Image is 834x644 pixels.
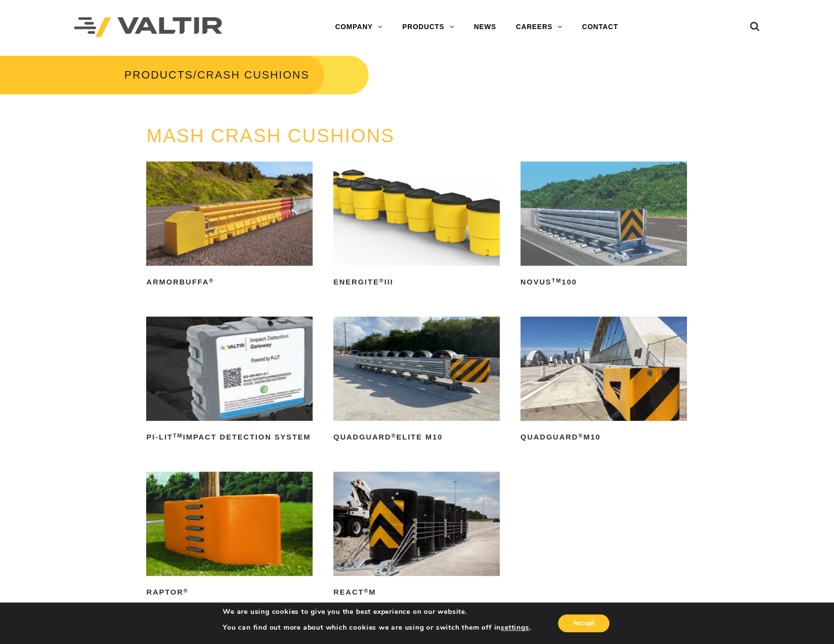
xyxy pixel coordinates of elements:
a: ENERGITE®III [333,161,500,290]
a: CONTACT [572,17,628,37]
a: QuadGuard®Elite M10 [333,317,500,445]
sup: TM [173,433,183,439]
a: COMPANY [325,17,393,37]
a: ArmorBuffa® [146,161,313,290]
h2: PI-LIT Impact Detection System [146,430,313,445]
sup: TM [552,278,561,283]
h2: QuadGuard Elite M10 [333,430,500,445]
h2: ArmorBuffa [146,275,313,290]
h2: QuadGuard M10 [520,430,687,445]
p: You can find out more about which cookies we are using or switch them off in . [223,623,531,632]
h2: NOVUS 100 [520,275,687,290]
span: CRASH CUSHIONS [197,69,309,81]
h2: REACT M [333,585,500,601]
button: Accept [558,614,609,632]
a: NEWS [464,17,506,37]
h2: RAPTOR [146,585,313,601]
a: PI-LITTMImpact Detection System [146,317,313,445]
sup: ® [364,588,369,594]
img: Valtir [74,17,222,38]
h2: ENERGITE III [333,275,500,290]
a: RAPTOR® [146,472,313,600]
a: CAREERS [506,17,572,37]
sup: ® [578,433,583,439]
button: settings [501,623,529,632]
sup: ® [184,588,189,594]
p: We are using cookies to give you the best experience on our website. [223,607,531,616]
a: NOVUSTM100 [520,161,687,290]
sup: ® [209,278,214,283]
a: QuadGuard®M10 [520,317,687,445]
sup: ® [379,278,384,283]
a: REACT®M [333,472,500,600]
a: PRODUCTS [124,69,193,81]
a: MASH CRASH CUSHIONS [146,125,395,146]
sup: ® [391,433,396,439]
a: PRODUCTS [393,17,464,37]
